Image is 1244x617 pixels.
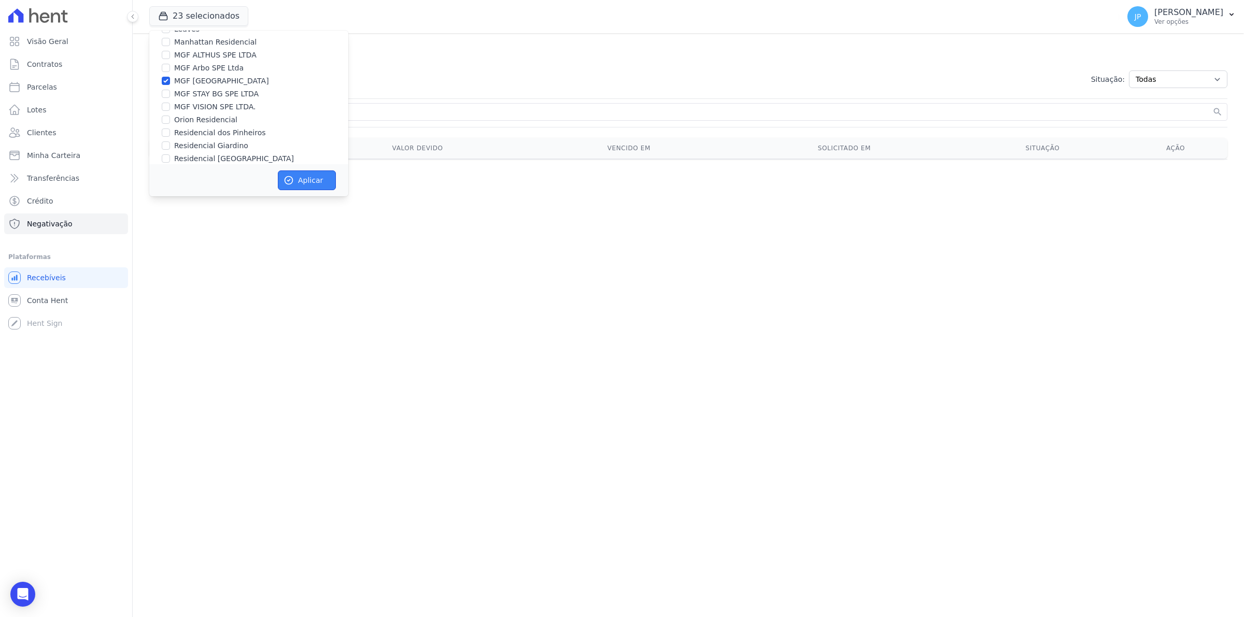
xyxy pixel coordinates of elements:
label: MGF Arbo SPE Ltda [174,63,244,74]
span: Recebíveis [27,272,66,283]
span: Conta Hent [27,295,68,306]
a: Recebíveis [4,267,128,288]
label: MGF STAY BG SPE LTDA [174,89,259,99]
a: Negativação [4,213,128,234]
label: Manhattan Residencial [174,37,257,48]
label: MGF ALTHUS SPE LTDA [174,50,257,61]
span: Situação: [1091,74,1125,85]
span: Crédito [27,196,53,206]
div: Plataformas [8,251,124,263]
p: Ver opções [1154,18,1223,26]
p: [PERSON_NAME] [1154,7,1223,18]
a: Transferências [4,168,128,189]
input: Buscar por nome, CPF ou e-mail [154,106,1210,118]
span: Parcelas [27,82,57,92]
a: Visão Geral [4,31,128,52]
th: Vencido em [531,138,727,159]
h2: Negativação [149,41,1227,62]
a: Crédito [4,191,128,211]
button: JP [PERSON_NAME] Ver opções [1119,2,1244,31]
label: Residencial Giardino [174,140,248,151]
div: Open Intercom Messenger [10,582,35,607]
th: Valor devido [305,138,531,159]
label: MGF VISION SPE LTDA. [174,102,256,112]
span: Transferências [27,173,79,183]
button: Aplicar [278,170,336,190]
span: Negativação [27,219,73,229]
th: Situação [962,138,1124,159]
th: Solicitado em [727,138,962,159]
a: Lotes [4,99,128,120]
span: JP [1135,13,1141,20]
a: Minha Carteira [4,145,128,166]
button: 23 selecionados [149,6,248,26]
label: MGF [GEOGRAPHIC_DATA] [174,76,269,87]
label: Residencial [GEOGRAPHIC_DATA] [174,153,294,164]
span: Minha Carteira [27,150,80,161]
span: Clientes [27,127,56,138]
span: Contratos [27,59,62,69]
label: Residencial dos Pinheiros [174,127,266,138]
span: Lotes [27,105,47,115]
a: Conta Hent [4,290,128,311]
button: search [1212,107,1223,117]
span: Visão Geral [27,36,68,47]
a: Parcelas [4,77,128,97]
a: Contratos [4,54,128,75]
label: Orion Residencial [174,114,237,125]
a: Clientes [4,122,128,143]
th: Ação [1124,138,1227,159]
